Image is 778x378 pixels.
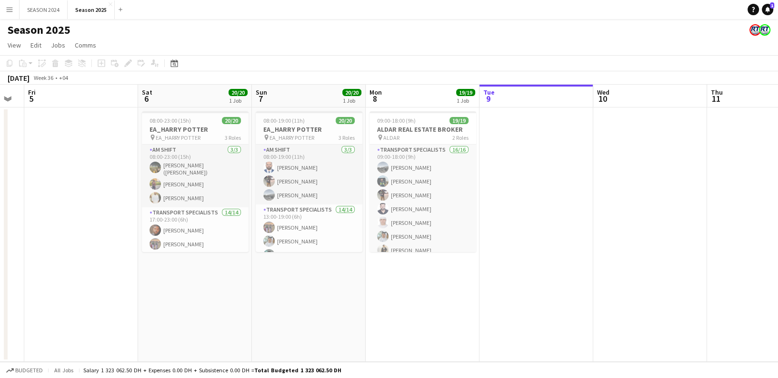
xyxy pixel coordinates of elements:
span: 1 [770,2,774,9]
a: View [4,39,25,51]
span: All jobs [52,367,75,374]
app-user-avatar: ROAD TRANSIT [759,24,770,36]
div: [DATE] [8,73,30,83]
span: Week 36 [31,74,55,81]
span: View [8,41,21,49]
span: Jobs [51,41,65,49]
div: Salary 1 323 062.50 DH + Expenses 0.00 DH + Subsistence 0.00 DH = [83,367,341,374]
div: +04 [59,74,68,81]
span: Budgeted [15,367,43,374]
a: Edit [27,39,45,51]
a: 1 [762,4,773,15]
span: Edit [30,41,41,49]
span: Total Budgeted 1 323 062.50 DH [254,367,341,374]
button: Season 2025 [68,0,115,19]
a: Comms [71,39,100,51]
span: Comms [75,41,96,49]
button: Budgeted [5,365,44,376]
a: Jobs [47,39,69,51]
button: SEASON 2024 [20,0,68,19]
app-user-avatar: ROAD TRANSIT [749,24,761,36]
h1: Season 2025 [8,23,70,37]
